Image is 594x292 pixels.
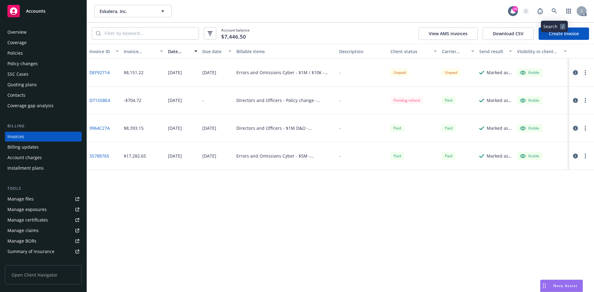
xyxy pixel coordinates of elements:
div: Visible [520,125,539,131]
svg: Search [96,31,101,36]
div: [DATE] [168,125,182,131]
div: Contacts [7,90,25,100]
div: Marked as sent [487,69,512,76]
button: Billable items [234,44,337,59]
a: Create Invoice [539,28,589,40]
button: Visibility in client dash [514,44,569,59]
div: - [202,97,204,104]
div: Unpaid [390,69,409,76]
div: Manage certificates [7,215,48,225]
a: Start snowing [520,5,532,17]
div: Visible [520,153,539,159]
div: Paid [390,124,404,132]
button: Description [337,44,388,59]
a: Accounts [5,2,82,20]
div: Visible [520,98,539,103]
div: $17,282.65 [124,153,146,159]
div: Invoice ID [89,48,112,55]
a: Coverage [5,38,82,48]
span: Account balance [221,28,250,39]
div: Visibility in client dash [517,48,560,55]
a: Search [548,5,561,17]
div: Manage exposures [7,205,47,214]
div: Directors and Officers - $1M D&O - EKS3537020 [236,125,334,131]
div: -$704.72 [124,97,141,104]
div: Carrier status [442,48,468,55]
div: Directors and Officers - Policy change - EKS3537020 [236,97,334,104]
div: Invoices [7,132,24,142]
div: Date issued [168,48,191,55]
button: Client status [388,44,439,59]
div: Policy changes [7,59,38,69]
button: Due date [200,44,234,59]
a: Account charges [5,153,82,163]
div: [DATE] [202,69,216,76]
div: Marked as sent [487,125,512,131]
div: Invoice amount [124,48,157,55]
div: Quoting plans [7,80,37,90]
div: Unpaid [442,69,460,76]
div: Coverage [7,38,27,48]
a: Coverage gap analysis [5,101,82,111]
a: Manage exposures [5,205,82,214]
a: Report a Bug [534,5,546,17]
div: Visible [520,70,539,75]
a: Billing updates [5,142,82,152]
button: Date issued [166,44,200,59]
div: Errors and Omissions Cyber - $5M - ESN0440031677 [236,153,334,159]
a: Contacts [5,90,82,100]
div: Paid [442,124,455,132]
div: Coverage gap analysis [7,101,54,111]
div: Errors and Omissions Cyber - $1M / $10K - ESO0540450121 [236,69,334,76]
div: Paid [442,96,455,104]
div: Drag to move [540,280,548,292]
a: Quoting plans [5,80,82,90]
button: Invoice amount [121,44,166,59]
div: Installment plans [7,163,44,173]
a: Policy changes [5,59,82,69]
div: Manage BORs [7,236,37,246]
div: [DATE] [168,153,182,159]
div: - [339,153,341,159]
a: D7155BE4 [89,97,110,104]
div: Overview [7,27,27,37]
div: - [339,97,341,104]
button: Eskalera, Inc. [94,5,172,17]
a: Policies [5,48,82,58]
a: Manage BORs [5,236,82,246]
div: Manage claims [7,226,39,235]
div: SSC Cases [7,69,28,79]
div: Send result [479,48,505,55]
div: Manage files [7,194,34,204]
div: $8,151.22 [124,69,144,76]
div: Description [339,48,385,55]
div: Paid [390,152,404,160]
div: Client status [390,48,430,55]
span: Eskalera, Inc. [100,8,153,15]
div: [DATE] [168,97,182,104]
a: Manage certificates [5,215,82,225]
div: Summary of insurance [7,247,54,256]
div: Billing updates [7,142,39,152]
div: $8,393.15 [124,125,144,131]
span: Nova Assist [553,283,578,288]
a: Switch app [562,5,575,17]
a: Overview [5,27,82,37]
a: SSC Cases [5,69,82,79]
div: Marked as sent [487,153,512,159]
div: Paid [442,152,455,160]
button: Send result [477,44,514,59]
button: Download CSV [483,28,534,40]
a: Manage claims [5,226,82,235]
button: Carrier status [439,44,477,59]
div: Pending refund [390,96,423,104]
span: $7,446.50 [221,33,246,41]
div: Tools [5,185,82,192]
a: 35788765 [89,153,109,159]
span: Open Client Navigator [5,265,82,285]
div: [DATE] [168,69,182,76]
